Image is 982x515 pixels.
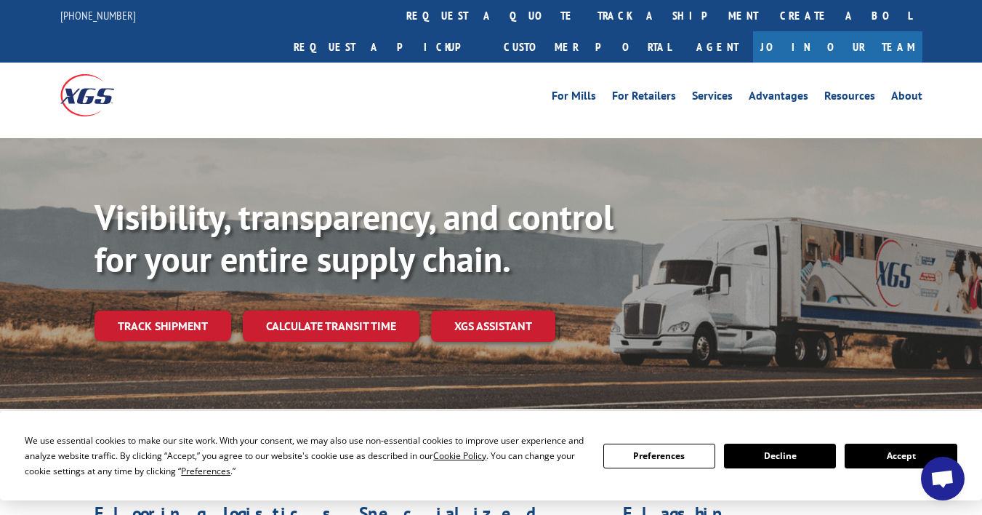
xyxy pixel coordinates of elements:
[94,194,613,282] b: Visibility, transparency, and control for your entire supply chain.
[433,450,486,462] span: Cookie Policy
[921,457,965,500] div: Open chat
[753,31,922,63] a: Join Our Team
[682,31,753,63] a: Agent
[181,465,230,477] span: Preferences
[692,90,733,106] a: Services
[612,90,676,106] a: For Retailers
[25,433,585,479] div: We use essential cookies to make our site work. With your consent, we may also use non-essential ...
[749,90,808,106] a: Advantages
[845,444,957,468] button: Accept
[60,8,136,23] a: [PHONE_NUMBER]
[243,311,419,342] a: Calculate transit time
[824,90,875,106] a: Resources
[94,311,231,341] a: Track shipment
[493,31,682,63] a: Customer Portal
[891,90,922,106] a: About
[724,444,836,468] button: Decline
[431,311,555,342] a: XGS ASSISTANT
[552,90,596,106] a: For Mills
[283,31,493,63] a: Request a pickup
[603,444,715,468] button: Preferences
